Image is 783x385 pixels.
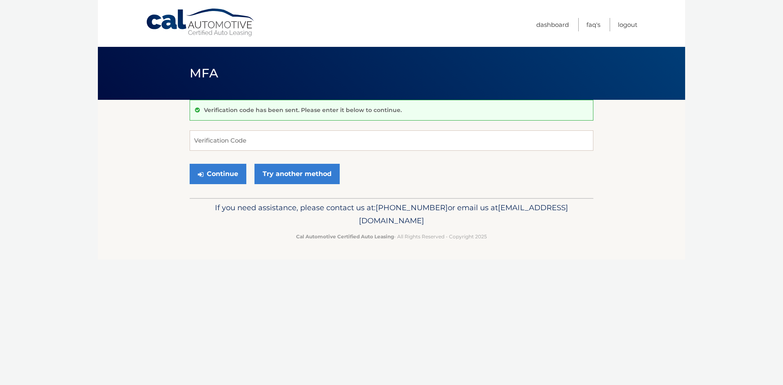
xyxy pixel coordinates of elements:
span: [EMAIL_ADDRESS][DOMAIN_NAME] [359,203,568,225]
span: [PHONE_NUMBER] [376,203,448,212]
p: - All Rights Reserved - Copyright 2025 [195,232,588,241]
span: MFA [190,66,218,81]
p: Verification code has been sent. Please enter it below to continue. [204,106,402,114]
p: If you need assistance, please contact us at: or email us at [195,201,588,227]
button: Continue [190,164,246,184]
a: Try another method [254,164,340,184]
a: Cal Automotive [146,8,256,37]
input: Verification Code [190,130,593,151]
a: Logout [618,18,637,31]
a: Dashboard [536,18,569,31]
strong: Cal Automotive Certified Auto Leasing [296,233,394,240]
a: FAQ's [586,18,600,31]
